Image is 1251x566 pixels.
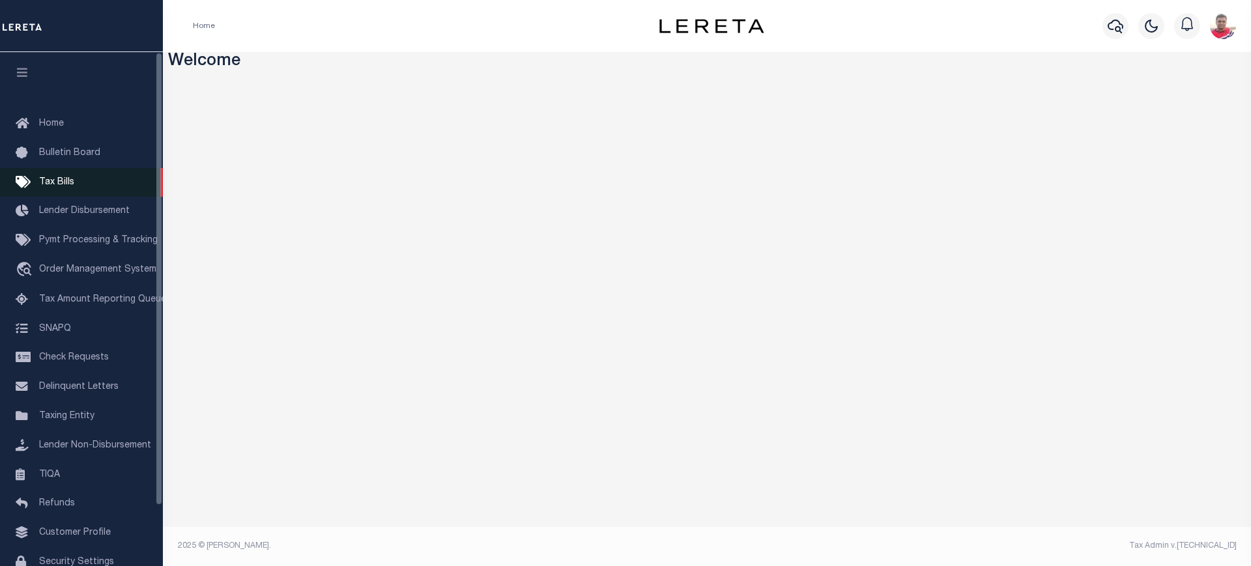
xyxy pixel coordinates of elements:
div: 2025 © [PERSON_NAME]. [168,540,708,552]
img: logo-dark.svg [659,19,764,33]
span: Taxing Entity [39,412,94,421]
div: Tax Admin v.[TECHNICAL_ID] [717,540,1237,552]
span: Home [39,119,64,128]
span: Bulletin Board [39,149,100,158]
i: travel_explore [16,262,36,279]
span: Lender Non-Disbursement [39,441,151,450]
span: Check Requests [39,353,109,362]
span: TIQA [39,470,60,479]
span: Pymt Processing & Tracking [39,236,158,245]
h3: Welcome [168,52,1246,72]
li: Home [193,20,215,32]
span: Delinquent Letters [39,382,119,391]
span: Lender Disbursement [39,206,130,216]
span: Tax Amount Reporting Queue [39,295,166,304]
span: SNAPQ [39,324,71,333]
span: Tax Bills [39,178,74,187]
span: Order Management System [39,265,156,274]
span: Customer Profile [39,528,111,537]
span: Refunds [39,499,75,508]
